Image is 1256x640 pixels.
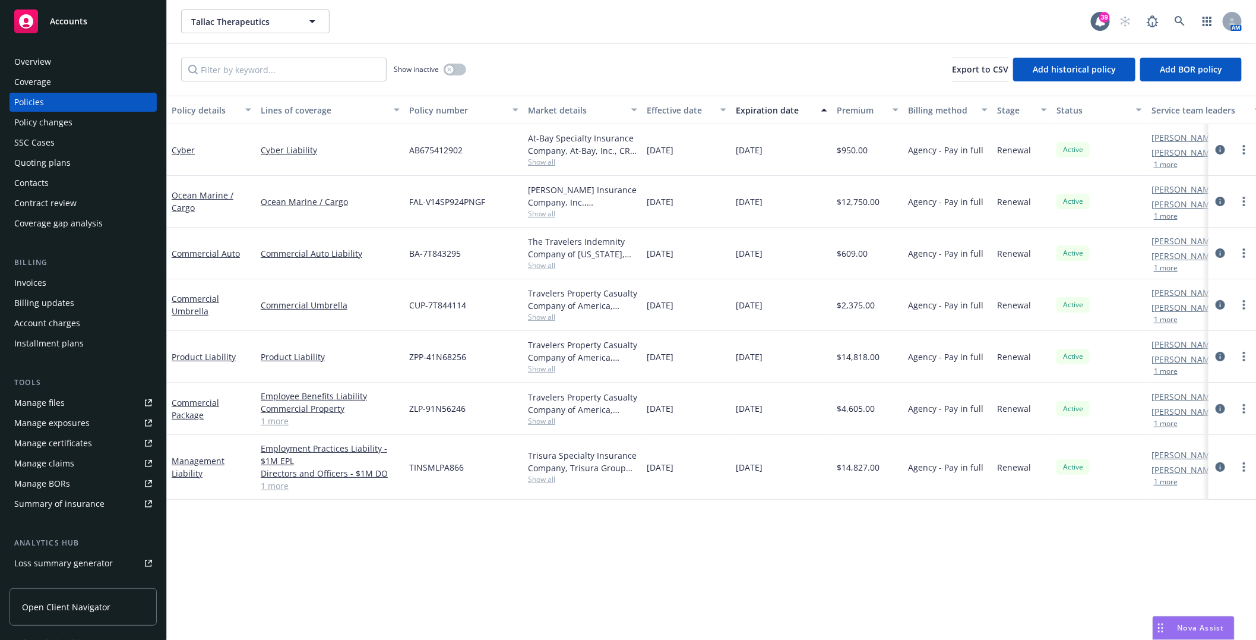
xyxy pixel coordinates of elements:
[409,351,466,363] span: ZPP-41N68256
[191,15,294,28] span: Tallac Therapeutics
[528,184,637,209] div: [PERSON_NAME] Insurance Company, Inc., [PERSON_NAME] Group
[908,104,975,116] div: Billing method
[837,247,868,260] span: $609.00
[409,104,505,116] div: Policy number
[14,93,44,112] div: Policies
[10,314,157,333] a: Account charges
[1061,248,1085,258] span: Active
[736,461,763,474] span: [DATE]
[1151,146,1218,159] a: [PERSON_NAME]
[409,144,463,156] span: AB675412902
[736,196,763,208] span: [DATE]
[903,96,992,124] button: Billing method
[10,494,157,513] a: Summary of insurance
[181,58,387,81] input: Filter by keyword...
[736,351,763,363] span: [DATE]
[14,273,46,292] div: Invoices
[997,247,1031,260] span: Renewal
[1151,390,1218,403] a: [PERSON_NAME]
[908,402,983,415] span: Agency - Pay in full
[1178,623,1225,633] span: Nova Assist
[1151,464,1218,476] a: [PERSON_NAME]
[14,414,90,433] div: Manage exposures
[14,474,70,493] div: Manage BORs
[731,96,832,124] button: Expiration date
[14,494,105,513] div: Summary of insurance
[528,157,637,167] span: Show all
[1151,235,1218,247] a: [PERSON_NAME]
[10,93,157,112] a: Policies
[528,235,637,260] div: The Travelers Indemnity Company of [US_STATE], Travelers Insurance
[1151,286,1218,299] a: [PERSON_NAME]
[1237,298,1251,312] a: more
[1099,12,1110,23] div: 39
[1154,478,1178,485] button: 1 more
[10,414,157,433] a: Manage exposures
[908,299,983,311] span: Agency - Pay in full
[50,17,87,26] span: Accounts
[1213,194,1227,209] a: circleInformation
[22,601,110,613] span: Open Client Navigator
[952,58,1008,81] button: Export to CSV
[256,96,404,124] button: Lines of coverage
[1237,349,1251,364] a: more
[1033,64,1116,75] span: Add historical policy
[409,299,466,311] span: CUP-7T844114
[14,72,51,92] div: Coverage
[10,434,157,453] a: Manage certificates
[832,96,903,124] button: Premium
[10,393,157,412] a: Manage files
[261,247,400,260] a: Commercial Auto Liability
[172,104,238,116] div: Policy details
[528,474,637,484] span: Show all
[1213,402,1227,416] a: circleInformation
[1061,403,1085,414] span: Active
[10,52,157,71] a: Overview
[736,144,763,156] span: [DATE]
[1151,104,1248,116] div: Service team leaders
[14,113,72,132] div: Policy changes
[528,391,637,416] div: Travelers Property Casualty Company of America, Travelers Insurance
[261,299,400,311] a: Commercial Umbrella
[14,153,71,172] div: Quoting plans
[736,247,763,260] span: [DATE]
[1151,405,1218,418] a: [PERSON_NAME]
[14,214,103,233] div: Coverage gap analysis
[1151,338,1218,351] a: [PERSON_NAME]
[736,402,763,415] span: [DATE]
[10,454,157,473] a: Manage claims
[261,104,387,116] div: Lines of coverage
[10,174,157,193] a: Contacts
[736,299,763,311] span: [DATE]
[10,474,157,493] a: Manage BORs
[394,64,439,74] span: Show inactive
[10,294,157,313] a: Billing updates
[1061,196,1085,207] span: Active
[409,402,466,415] span: ZLP-91N56246
[14,133,55,152] div: SSC Cases
[528,416,637,426] span: Show all
[172,455,224,479] a: Management Liability
[10,133,157,152] a: SSC Cases
[261,415,400,427] a: 1 more
[997,351,1031,363] span: Renewal
[172,190,233,213] a: Ocean Marine / Cargo
[1154,316,1178,323] button: 1 more
[528,104,624,116] div: Market details
[14,434,92,453] div: Manage certificates
[528,312,637,322] span: Show all
[172,293,219,317] a: Commercial Umbrella
[261,351,400,363] a: Product Liability
[952,64,1008,75] span: Export to CSV
[528,339,637,364] div: Travelers Property Casualty Company of America, Travelers Insurance
[1237,460,1251,474] a: more
[908,247,983,260] span: Agency - Pay in full
[1151,198,1218,210] a: [PERSON_NAME]
[10,194,157,213] a: Contract review
[14,294,74,313] div: Billing updates
[14,314,80,333] div: Account charges
[167,96,256,124] button: Policy details
[647,402,673,415] span: [DATE]
[528,287,637,312] div: Travelers Property Casualty Company of America, Travelers Insurance
[10,5,157,38] a: Accounts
